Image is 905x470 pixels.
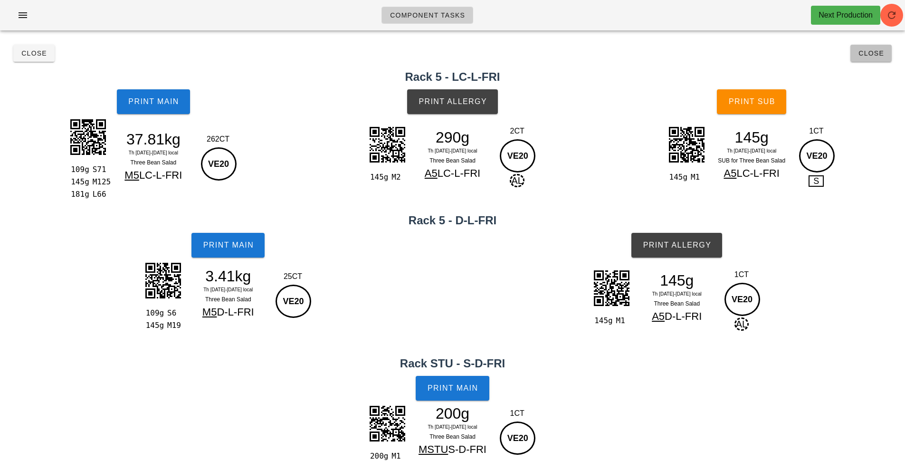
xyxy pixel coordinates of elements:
div: 109g [69,163,88,176]
img: EuUiaJZqkDoZk4ooNEZvYGEiFwjKWiE1sfg2QSg6OmJHcTJoD1SfIwZacf0jqI2tLpSwDuaVVo9RAgAJvFyGVUCWpAGj6QUSt... [663,121,710,168]
button: Print Allergy [631,233,722,258]
div: Three Bean Salad [636,299,718,308]
span: M5 [124,169,139,181]
div: 181g [69,188,88,201]
div: M19 [163,319,183,332]
div: VE20 [201,147,237,181]
span: Th [DATE]-[DATE] local [203,287,253,292]
div: 2CT [497,125,537,137]
button: Print Sub [717,89,786,114]
span: LC-L-FRI [139,169,182,181]
span: Print Allergy [418,97,487,106]
div: VE20 [276,285,311,318]
img: UnLTGxWaqAJAX+gdIbsSgXbeYhAag4xpn0ImJA+bFOWTUgKtr6HTEgftinLJiQFW99DJqQP25RlE5KCre8hE9KHbcqyCUnB1v... [64,113,112,161]
img: NPQRuTVn3jspPEQRCCEFpo00I2Qg2OSqEEJQ22oSQjWCTo0IIQWmjTQjZCDY5KoQQlDbahJCNYJOjQghBaaNNCNkINjnqNzzo... [588,264,635,312]
button: Close [850,45,892,62]
div: 25CT [273,271,313,282]
span: A5 [425,167,438,179]
span: LC-L-FRI [736,167,779,179]
span: Print Main [427,384,478,393]
button: Print Main [191,233,265,258]
div: 145g [69,176,88,188]
div: M2 [388,171,407,183]
div: M1 [687,171,706,183]
span: Component Tasks [390,11,465,19]
span: S-D-FRI [448,443,486,455]
button: Print Main [117,89,190,114]
div: 1CT [497,408,537,419]
span: Print Main [128,97,179,106]
h2: Rack STU - S-D-FRI [6,355,899,372]
div: Next Production [819,10,873,21]
div: M125 [89,176,108,188]
span: Print Main [202,241,254,249]
span: LC-L-FRI [438,167,480,179]
span: S [809,175,824,187]
div: M1 [388,450,407,462]
div: Three Bean Salad [112,158,195,167]
div: S6 [163,307,183,319]
span: MSTU [419,443,448,455]
span: A5 [652,310,665,322]
div: 145g [636,273,718,288]
span: D-L-FRI [665,310,702,322]
div: VE20 [500,139,535,173]
div: 262CT [199,134,238,145]
div: S71 [89,163,108,176]
button: Print Main [416,376,489,401]
div: 1CT [722,269,762,280]
span: Print Allergy [642,241,711,249]
div: L66 [89,188,108,201]
div: SUB for Three Bean Salad [710,156,793,165]
div: VE20 [500,422,535,455]
a: Component Tasks [381,7,473,24]
span: Th [DATE]-[DATE] local [428,148,477,153]
div: Three Bean Salad [187,295,269,304]
img: Sl1MAAAAASUVORK5CYII= [139,257,187,304]
div: 145g [667,171,687,183]
img: 5L2lY+u4AAAAASUVORK5CYII= [363,400,411,447]
span: Close [21,49,47,57]
span: Th [DATE]-[DATE] local [652,291,702,297]
div: VE20 [799,139,835,173]
div: M1 [612,315,632,327]
h2: Rack 5 - LC-L-FRI [6,68,899,86]
span: Th [DATE]-[DATE] local [428,424,477,430]
div: 145g [710,130,793,144]
div: 3.41kg [187,269,269,283]
span: Th [DATE]-[DATE] local [727,148,776,153]
div: 200g [368,450,388,462]
div: 290g [411,130,494,144]
img: ACJjbj4GDV+zAAAAAElFTkSuQmCC [363,121,411,168]
div: 37.81kg [112,132,195,146]
div: 145g [368,171,388,183]
span: AL [734,317,749,331]
button: Close [13,45,55,62]
div: 200g [411,406,494,421]
span: D-L-FRI [217,306,254,318]
div: 145g [592,315,612,327]
div: Three Bean Salad [411,156,494,165]
span: Th [DATE]-[DATE] local [129,150,178,155]
span: M5 [202,306,217,318]
button: Print Allergy [407,89,498,114]
span: A5 [724,167,736,179]
div: 1CT [797,125,836,137]
div: VE20 [724,283,760,316]
h2: Rack 5 - D-L-FRI [6,212,899,229]
span: AL [510,174,524,187]
div: 109g [144,307,163,319]
div: Three Bean Salad [411,432,494,441]
div: 145g [144,319,163,332]
span: Print Sub [728,97,775,106]
span: Close [858,49,884,57]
